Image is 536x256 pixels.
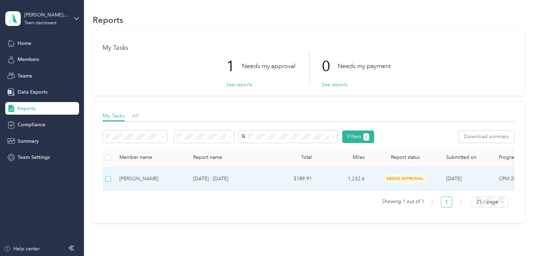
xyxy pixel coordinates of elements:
span: My Tasks [103,112,125,119]
h1: My Tasks [103,44,514,52]
span: Data Exports [18,88,47,96]
th: Report name [188,148,265,167]
span: left [430,200,434,204]
p: 1 [226,52,242,81]
span: 1 [365,134,367,140]
button: See reports [226,81,252,88]
button: Help center [4,245,40,252]
li: Next Page [455,196,466,208]
iframe: Everlance-gr Chat Button Frame [497,217,536,256]
span: right [458,200,463,204]
div: [PERSON_NAME] [119,175,182,183]
td: $189.91 [265,167,318,191]
div: Total [270,154,312,160]
p: Needs my payment [338,62,391,70]
button: Filters1 [342,130,374,143]
div: Team dashboard [24,21,57,25]
p: [DATE] - [DATE] [193,175,259,183]
button: left [427,196,438,208]
span: [DATE] [446,176,462,182]
span: 25 / page [476,197,504,207]
button: Download summary [459,130,514,143]
button: 1 [363,133,369,141]
span: needs approval [383,175,427,183]
span: Team Settings [18,154,50,161]
button: right [455,196,466,208]
span: Report status [376,154,435,160]
button: See reports [322,81,348,88]
span: Summary [18,137,39,145]
div: Page Size [472,196,508,208]
th: Member name [114,148,188,167]
p: 0 [322,52,338,81]
td: 1,232.6 [318,167,370,191]
div: Member name [119,154,182,160]
th: Submitted on [440,148,493,167]
span: Members [18,56,39,63]
li: Previous Page [427,196,438,208]
span: Showing 1 out of 1 [381,196,424,207]
span: Compliance [18,121,45,128]
div: [PERSON_NAME][EMAIL_ADDRESS][PERSON_NAME][DOMAIN_NAME] [24,11,68,19]
a: 1 [441,197,452,207]
span: All [132,112,139,119]
span: Home [18,40,31,47]
div: Miles [323,154,365,160]
span: Teams [18,72,32,80]
p: Needs my approval [242,62,295,70]
h1: Reports [93,16,123,23]
span: Reports [18,105,35,112]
